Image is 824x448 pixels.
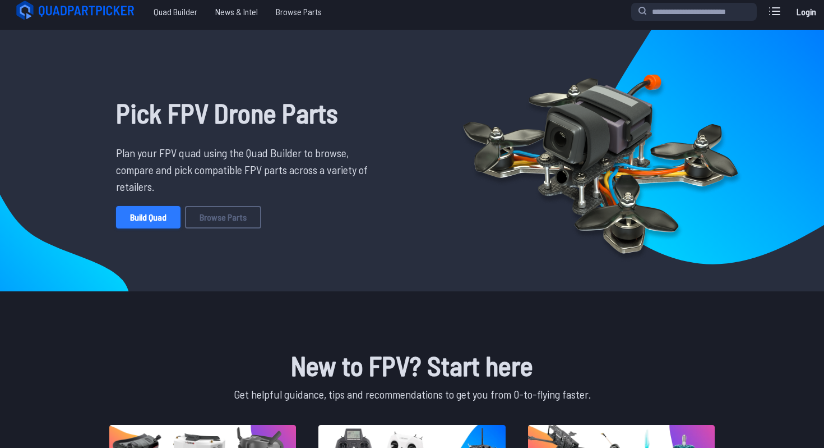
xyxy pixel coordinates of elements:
a: Build Quad [116,206,180,228]
h1: New to FPV? Start here [107,345,717,386]
a: Browse Parts [185,206,261,228]
p: Plan your FPV quad using the Quad Builder to browse, compare and pick compatible FPV parts across... [116,144,376,195]
img: Quadcopter [439,48,762,273]
a: Browse Parts [267,1,331,23]
a: Quad Builder [145,1,206,23]
a: Login [793,1,820,23]
a: News & Intel [206,1,267,23]
h1: Pick FPV Drone Parts [116,93,376,133]
p: Get helpful guidance, tips and recommendations to get you from 0-to-flying faster. [107,386,717,403]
